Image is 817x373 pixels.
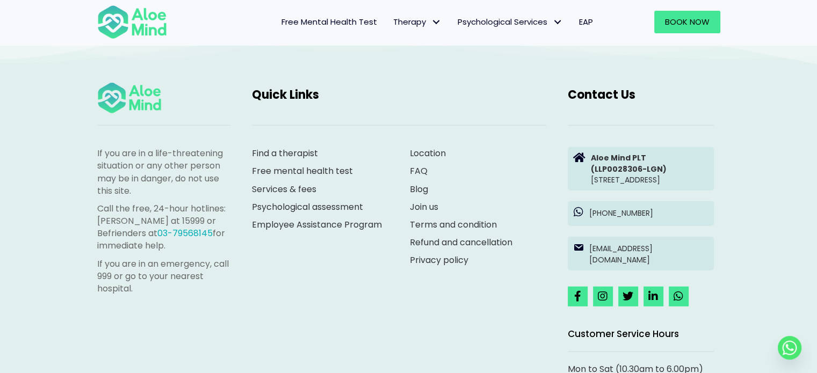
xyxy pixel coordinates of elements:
[273,11,385,33] a: Free Mental Health Test
[579,16,593,27] span: EAP
[591,164,667,174] strong: (LLP0028306-LGN)
[252,147,318,159] a: Find a therapist
[252,201,363,213] a: Psychological assessment
[252,183,316,195] a: Services & fees
[568,237,714,270] a: [EMAIL_ADDRESS][DOMAIN_NAME]
[568,147,714,191] a: Aloe Mind PLT(LLP0028306-LGN)[STREET_ADDRESS]
[410,147,446,159] a: Location
[410,236,512,248] a: Refund and cancellation
[654,11,720,33] a: Book Now
[589,208,708,218] p: [PHONE_NUMBER]
[410,183,428,195] a: Blog
[97,202,230,252] p: Call the free, 24-hour hotlines: [PERSON_NAME] at 15999 or Befrienders at for immediate help.
[281,16,377,27] span: Free Mental Health Test
[589,243,708,265] p: [EMAIL_ADDRESS][DOMAIN_NAME]
[429,14,444,30] span: Therapy: submenu
[252,165,353,177] a: Free mental health test
[571,11,601,33] a: EAP
[410,218,497,231] a: Terms and condition
[393,16,442,27] span: Therapy
[591,152,708,185] p: [STREET_ADDRESS]
[97,147,230,197] p: If you are in a life-threatening situation or any other person may be in danger, do not use this ...
[97,258,230,295] p: If you are in an emergency, call 999 or go to your nearest hospital.
[568,201,714,226] a: [PHONE_NUMBER]
[410,165,428,177] a: FAQ
[97,4,167,40] img: Aloe mind Logo
[591,152,646,163] strong: Aloe Mind PLT
[458,16,563,27] span: Psychological Services
[568,327,679,340] span: Customer Service Hours
[450,11,571,33] a: Psychological ServicesPsychological Services: submenu
[97,82,162,114] img: Aloe mind Logo
[385,11,450,33] a: TherapyTherapy: submenu
[410,201,438,213] a: Join us
[181,11,601,33] nav: Menu
[550,14,566,30] span: Psychological Services: submenu
[252,218,382,231] a: Employee Assistance Program
[665,16,710,27] span: Book Now
[157,227,213,239] a: 03-79568145
[410,254,468,266] a: Privacy policy
[778,336,801,360] a: Whatsapp
[252,86,319,103] span: Quick Links
[568,86,635,103] span: Contact Us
